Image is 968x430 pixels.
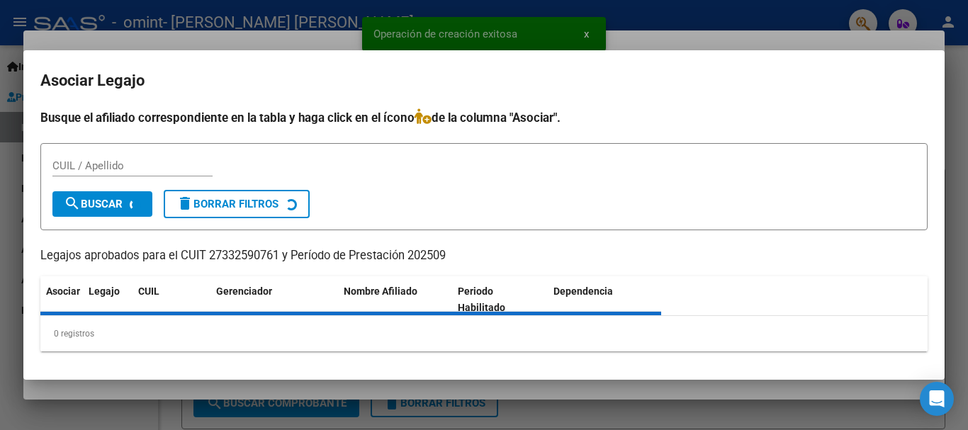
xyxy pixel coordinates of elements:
mat-icon: delete [176,195,193,212]
button: Borrar Filtros [164,190,310,218]
datatable-header-cell: Gerenciador [210,276,338,323]
span: Dependencia [553,285,613,297]
datatable-header-cell: Asociar [40,276,83,323]
datatable-header-cell: Nombre Afiliado [338,276,452,323]
span: Asociar [46,285,80,297]
div: 0 registros [40,316,928,351]
datatable-header-cell: Dependencia [548,276,662,323]
datatable-header-cell: Periodo Habilitado [452,276,548,323]
div: Open Intercom Messenger [920,382,954,416]
span: Gerenciador [216,285,272,297]
button: Buscar [52,191,152,217]
span: Borrar Filtros [176,198,278,210]
span: CUIL [138,285,159,297]
datatable-header-cell: Legajo [83,276,133,323]
span: Periodo Habilitado [458,285,505,313]
h2: Asociar Legajo [40,67,928,94]
p: Legajos aprobados para el CUIT 27332590761 y Período de Prestación 202509 [40,247,928,265]
span: Nombre Afiliado [344,285,417,297]
span: Buscar [64,198,123,210]
datatable-header-cell: CUIL [133,276,210,323]
span: Legajo [89,285,120,297]
h4: Busque el afiliado correspondiente en la tabla y haga click en el ícono de la columna "Asociar". [40,108,928,127]
mat-icon: search [64,195,81,212]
